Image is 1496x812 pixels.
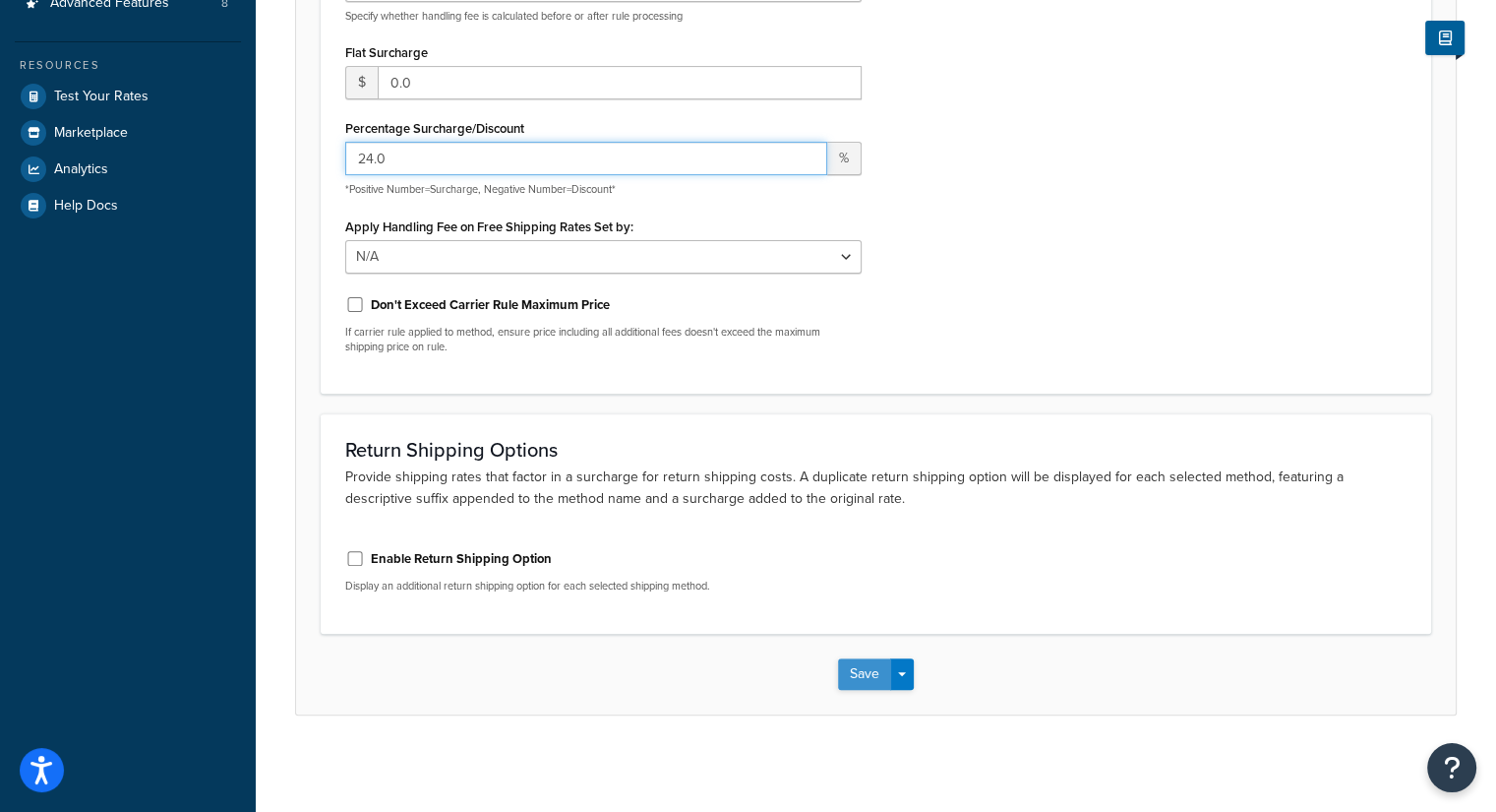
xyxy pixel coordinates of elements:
label: Flat Surcharge [345,45,428,60]
label: Percentage Surcharge/Discount [345,121,524,136]
span: Test Your Rates [54,89,149,105]
span: Marketplace [54,125,128,142]
label: Don't Exceed Carrier Rule Maximum Price [371,296,610,314]
a: Analytics [15,152,241,187]
a: Marketplace [15,115,241,151]
button: Open Resource Center [1427,743,1476,792]
h3: Return Shipping Options [345,439,1406,461]
button: Show Help Docs [1425,21,1465,55]
p: Display an additional return shipping option for each selected shipping method. [345,579,862,593]
label: Enable Return Shipping Option [371,550,552,568]
span: Help Docs [54,198,118,215]
p: Specify whether handling fee is calculated before or after rule processing [345,9,862,24]
a: Help Docs [15,188,241,223]
span: $ [345,66,378,99]
label: Apply Handling Fee on Free Shipping Rates Set by: [345,219,633,234]
p: If carrier rule applied to method, ensure price including all additional fees doesn't exceed the ... [345,325,862,355]
button: Save [838,658,891,690]
a: Test Your Rates [15,79,241,114]
div: Resources [15,57,241,74]
p: *Positive Number=Surcharge, Negative Number=Discount* [345,182,862,197]
p: Provide shipping rates that factor in a surcharge for return shipping costs. A duplicate return s... [345,467,1406,510]
span: % [827,142,862,175]
span: Analytics [54,161,108,178]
